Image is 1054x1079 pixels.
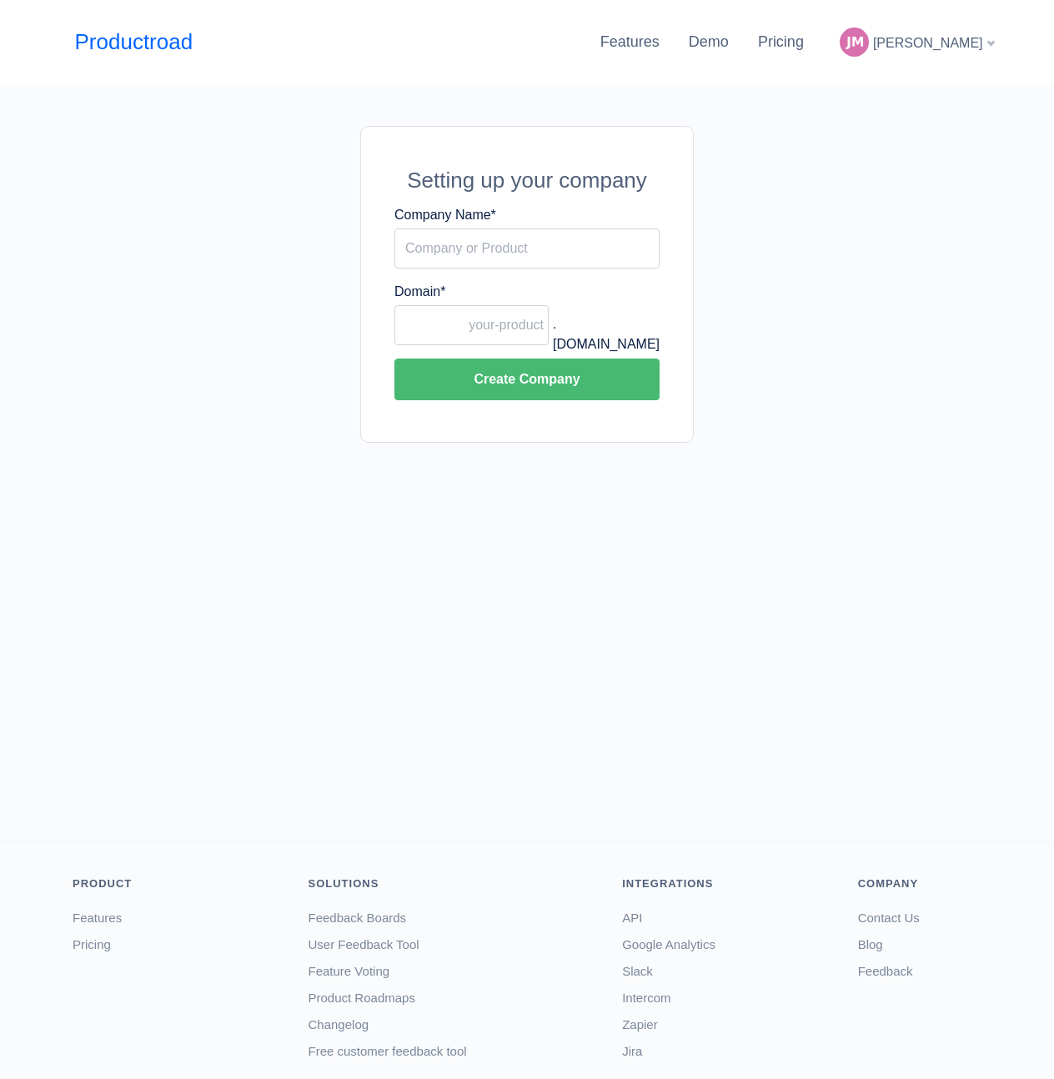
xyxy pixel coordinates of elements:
a: Zapier [622,1017,658,1031]
a: Slack [622,964,653,978]
a: Pricing [758,33,804,50]
div: Setting up your company [394,164,660,197]
div: .[DOMAIN_NAME] [549,282,660,314]
a: API [622,911,642,925]
input: your-product [394,305,549,345]
div: Integrations [622,876,833,892]
a: Feedback [858,964,913,978]
a: Pricing [73,937,111,951]
a: Feature Voting [309,964,390,978]
a: Demo [689,33,729,50]
label: Company Name [394,205,496,225]
a: Blog [858,937,883,951]
input: Company or Product [394,228,660,268]
div: [PERSON_NAME] [833,21,1001,63]
span: [PERSON_NAME] [873,36,983,50]
a: Feedback Boards [309,911,407,925]
a: Changelog [309,1017,369,1031]
div: Solutions [309,876,598,892]
button: Create Company [394,359,660,400]
a: Intercom [622,991,670,1005]
a: Contact Us [858,911,920,925]
div: Product [73,876,284,892]
div: Company [858,876,990,892]
a: Features [73,911,122,925]
a: Product Roadmaps [309,991,415,1005]
img: Jordan Mackie userpic [840,28,869,57]
label: Domain [394,282,445,302]
a: Free customer feedback tool [309,1044,467,1058]
a: User Feedback Tool [309,937,419,951]
a: Google Analytics [622,937,715,951]
a: Features [600,33,660,50]
a: Jira [622,1044,642,1058]
a: Productroad [75,26,193,58]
